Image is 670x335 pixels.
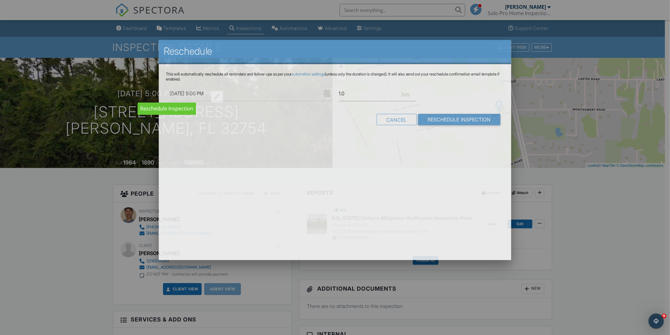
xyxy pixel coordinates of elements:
[166,72,504,82] p: This will automatically reschedule all reminders and follow-ups as per your (unless only the dura...
[418,114,501,125] input: Reschedule Inspection
[649,314,664,329] div: Open Intercom Messenger
[377,114,417,125] div: Cancel
[662,314,667,319] span: 9
[164,45,507,58] h2: Reschedule
[291,72,325,76] a: automation settings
